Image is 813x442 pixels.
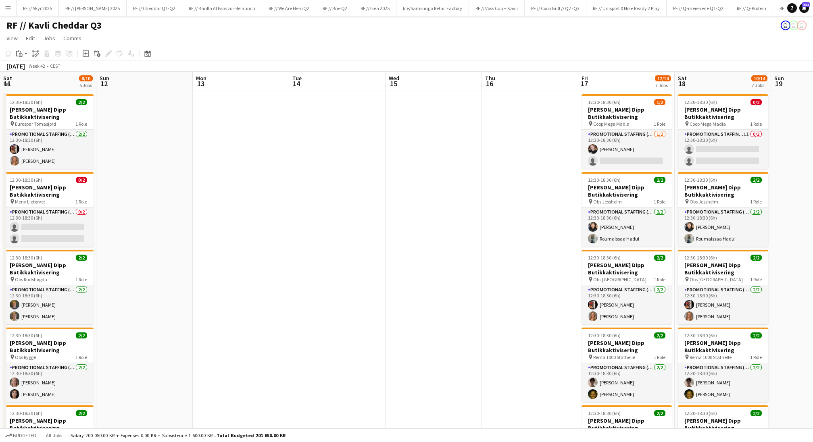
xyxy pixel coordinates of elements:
span: 12:30-18:30 (6h) [588,177,621,183]
app-job-card: 12:30-18:30 (6h)2/2[PERSON_NAME] Dipp Butikkaktivisering Rema 1000 Stathelle1 RolePromotional Sta... [582,328,672,402]
button: Budgeted [4,431,38,440]
span: 12:30-18:30 (6h) [684,332,717,338]
span: 12:30-18:30 (6h) [684,99,717,105]
h3: [PERSON_NAME] Dipp Butikkaktivisering [678,184,768,198]
span: 1 Role [75,199,87,205]
app-job-card: 12:30-18:30 (6h)2/2[PERSON_NAME] Dipp Butikkaktivisering Obs Rygge1 RolePromotional Staffing (Pro... [3,328,94,402]
app-job-card: 12:30-18:30 (6h)2/2[PERSON_NAME] Dipp Butikkaktivisering Obs Jessheim1 RolePromotional Staffing (... [678,172,768,247]
span: 2/2 [76,410,87,416]
span: Coop Mega Madla [593,121,630,127]
span: 17 [580,79,588,88]
h3: [PERSON_NAME] Dipp Butikkaktivisering [3,417,94,432]
span: 1 Role [750,121,762,127]
span: Meny Lietorvet [15,199,45,205]
span: 1 Role [75,354,87,360]
span: 12:30-18:30 (6h) [588,410,621,416]
div: 7 Jobs [752,82,767,88]
app-card-role: Promotional Staffing (Promotional Staff)2/212:30-18:30 (6h)[PERSON_NAME][PERSON_NAME] [678,285,768,324]
span: Sat [3,75,12,82]
app-card-role: Promotional Staffing (Promotional Staff)2/212:30-18:30 (6h)[PERSON_NAME][PERSON_NAME] [582,285,672,324]
button: Ice/Samsung x Retail Factory [396,0,469,16]
span: 12:30-18:30 (6h) [684,255,717,261]
button: RF // Q-meieriene Q1-Q2 [667,0,730,16]
div: Salary 200 050.00 KR + Expenses 0.00 KR + Subsistence 1 600.00 KR = [71,432,286,438]
div: 12:30-18:30 (6h)2/2[PERSON_NAME] Dipp Butikkaktivisering Obs [GEOGRAPHIC_DATA]1 RolePromotional S... [582,250,672,324]
span: Wed [389,75,399,82]
span: 12:30-18:30 (6h) [588,255,621,261]
span: 1 Role [654,121,665,127]
span: Edit [26,35,35,42]
h3: [PERSON_NAME] Dipp Butikkaktivisering [582,339,672,354]
app-job-card: 12:30-18:30 (6h)2/2[PERSON_NAME] Dipp Butikkaktivisering Obs Jessheim1 RolePromotional Staffing (... [582,172,672,247]
span: 2/2 [76,332,87,338]
a: Edit [23,33,38,44]
span: 1 Role [75,121,87,127]
app-job-card: 12:30-18:30 (6h)0/2[PERSON_NAME] Dipp Butikkaktivisering Coop Mega Madla1 RolePromotional Staffin... [678,94,768,169]
div: CEST [50,63,60,69]
span: 231 [802,2,810,7]
span: 2/2 [654,177,665,183]
span: 0/2 [76,177,87,183]
h3: [PERSON_NAME] Dipp Butikkaktivisering [678,339,768,354]
div: 12:30-18:30 (6h)0/2[PERSON_NAME] Dipp Butikkaktivisering Meny Lietorvet1 RolePromotional Staffing... [3,172,94,247]
h3: [PERSON_NAME] Dipp Butikkaktivisering [678,261,768,276]
span: Obs Jessheim [593,199,622,205]
span: All jobs [44,432,64,438]
span: 0/2 [750,99,762,105]
h3: [PERSON_NAME] Dipp Butikkaktivisering [678,106,768,120]
app-card-role: Promotional Staffing (Promotional Staff)2/212:30-18:30 (6h)[PERSON_NAME]Roumaissaa Hadui [678,208,768,247]
div: 12:30-18:30 (6h)2/2[PERSON_NAME] Dipp Butikkaktivisering Rema 1000 Stathelle1 RolePromotional Sta... [678,328,768,402]
div: [DATE] [6,62,25,70]
span: 19 [773,79,784,88]
span: 1/2 [654,99,665,105]
a: Comms [60,33,85,44]
span: Week 42 [27,63,47,69]
app-card-role: Promotional Staffing (Promotional Staff)2/212:30-18:30 (6h)[PERSON_NAME][PERSON_NAME] [3,363,94,402]
div: 12:30-18:30 (6h)2/2[PERSON_NAME] Dipp Butikkaktivisering Obs Rudshøgda1 RolePromotional Staffing ... [3,250,94,324]
a: Jobs [40,33,58,44]
button: RF // Brie Q2 [316,0,354,16]
span: Obs [GEOGRAPHIC_DATA] [690,276,743,282]
span: Budgeted [13,433,36,438]
button: RF // Voss Cup + Kavli [469,0,525,16]
span: Thu [485,75,495,82]
span: Sun [100,75,109,82]
span: Rema 1000 Stathelle [593,354,635,360]
span: Coop Mega Madla [690,121,726,127]
span: 1 Role [654,276,665,282]
span: 12:30-18:30 (6h) [10,410,42,416]
button: RF // Cheddar Q1-Q2 [127,0,182,16]
span: 18 [677,79,687,88]
span: Sat [678,75,687,82]
app-card-role: Promotional Staffing (Promotional Staff)1/212:30-18:30 (6h)[PERSON_NAME] [582,130,672,169]
span: 2/2 [750,410,762,416]
span: 1 Role [75,276,87,282]
button: RF // Skyr 2025 [17,0,59,16]
h3: [PERSON_NAME] Dipp Butikkaktivisering [3,184,94,198]
span: 12:30-18:30 (6h) [10,177,42,183]
h3: [PERSON_NAME] Dipp Butikkaktivisering [582,184,672,198]
span: 1 Role [654,199,665,205]
span: Obs [GEOGRAPHIC_DATA] [593,276,646,282]
span: Eurospar Tomasjord [15,121,56,127]
div: 7 Jobs [655,82,671,88]
span: Total Budgeted 201 650.00 KR [217,432,286,438]
h3: [PERSON_NAME] Dipp Butikkaktivisering [582,106,672,120]
span: 10/14 [751,75,767,81]
span: 1 Role [750,354,762,360]
span: 12:30-18:30 (6h) [684,177,717,183]
div: 5 Jobs [79,82,92,88]
span: 14 [291,79,302,88]
app-job-card: 12:30-18:30 (6h)1/2[PERSON_NAME] Dipp Butikkaktivisering Coop Mega Madla1 RolePromotional Staffin... [582,94,672,169]
span: View [6,35,18,42]
app-card-role: Promotional Staffing (Promotional Staff)0/212:30-18:30 (6h) [3,208,94,247]
span: 12:30-18:30 (6h) [10,99,42,105]
button: RF // Q-Protein [730,0,773,16]
span: Fri [582,75,588,82]
span: Jobs [43,35,55,42]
